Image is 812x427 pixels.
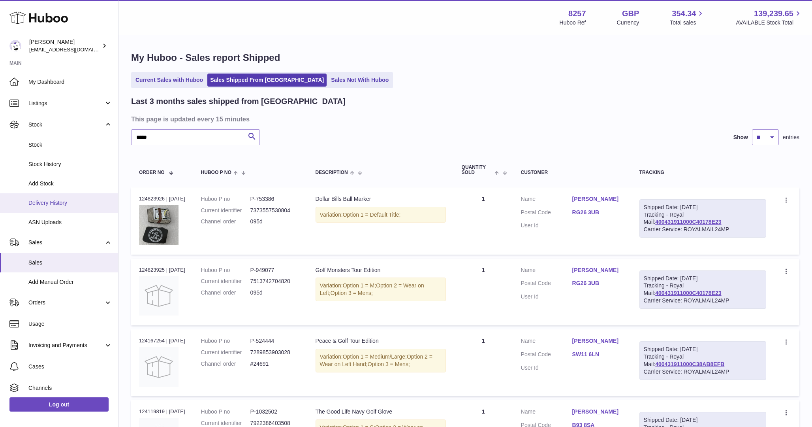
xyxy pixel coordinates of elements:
[655,290,721,296] a: 400431911000C40178E23
[201,266,250,274] dt: Huboo P no
[139,276,179,316] img: no-photo.jpg
[250,207,300,214] dd: 7373557530804
[316,349,446,372] div: Variation:
[316,195,446,203] div: Dollar Bills Ball Marker
[454,329,513,396] td: 1
[572,337,624,345] a: [PERSON_NAME]
[572,195,624,203] a: [PERSON_NAME]
[139,170,165,175] span: Order No
[201,419,250,427] dt: Current identifier
[644,275,762,282] div: Shipped Date: [DATE]
[368,361,410,367] span: Option 3 = Mens;
[572,266,624,274] a: [PERSON_NAME]
[521,337,572,347] dt: Name
[201,170,231,175] span: Huboo P no
[28,121,104,128] span: Stock
[28,278,112,286] span: Add Manual Order
[316,170,348,175] span: Description
[250,195,300,203] dd: P-753386
[568,8,586,19] strong: 8257
[250,289,300,297] dd: 095d
[521,195,572,205] dt: Name
[521,293,572,300] dt: User Id
[644,368,762,376] div: Carrier Service: ROYALMAIL24MP
[201,337,250,345] dt: Huboo P no
[572,209,624,216] a: RG26 3UB
[639,270,766,309] div: Tracking - Royal Mail:
[29,46,116,53] span: [EMAIL_ADDRESS][DOMAIN_NAME]
[250,408,300,416] dd: P-1032502
[754,8,793,19] span: 139,239.65
[521,222,572,229] dt: User Id
[28,384,112,392] span: Channels
[521,280,572,289] dt: Postal Code
[201,360,250,368] dt: Channel order
[250,218,300,225] dd: 095d
[316,337,446,345] div: Peace & Golf Tour Edition
[521,209,572,218] dt: Postal Code
[201,278,250,285] dt: Current identifier
[617,19,639,26] div: Currency
[28,259,112,266] span: Sales
[454,259,513,325] td: 1
[343,212,401,218] span: Option 1 = Default Title;
[328,74,391,87] a: Sales Not With Huboo
[28,141,112,149] span: Stock
[670,8,705,26] a: 354.34 Total sales
[139,195,185,202] div: 124823926 | [DATE]
[139,266,185,274] div: 124823925 | [DATE]
[201,408,250,416] dt: Huboo P no
[250,360,300,368] dd: #24691
[644,226,762,233] div: Carrier Service: ROYALMAIL24MP
[139,408,185,415] div: 124119819 | [DATE]
[28,342,104,349] span: Invoicing and Payments
[250,266,300,274] dd: P-949077
[131,115,797,123] h3: This page is updated every 15 minutes
[521,408,572,418] dt: Name
[572,351,624,358] a: SW11 6LN
[9,397,109,412] a: Log out
[316,266,446,274] div: Golf Monsters Tour Edition
[639,199,766,238] div: Tracking - Royal Mail:
[201,349,250,356] dt: Current identifier
[622,8,639,19] strong: GBP
[316,408,446,416] div: The Good Life Navy Golf Glove
[201,207,250,214] dt: Current identifier
[644,297,762,304] div: Carrier Service: ROYALMAIL24MP
[28,180,112,187] span: Add Stock
[250,278,300,285] dd: 7513742704820
[783,134,799,141] span: entries
[139,337,185,344] div: 124167254 | [DATE]
[9,40,21,52] img: don@skinsgolf.com
[454,187,513,255] td: 1
[28,161,112,168] span: Stock History
[521,266,572,276] dt: Name
[639,170,766,175] div: Tracking
[28,199,112,207] span: Delivery History
[201,289,250,297] dt: Channel order
[250,419,300,427] dd: 7922386403508
[133,74,206,87] a: Current Sales with Huboo
[736,8,803,26] a: 139,239.65 AVAILABLE Stock Total
[139,205,179,245] img: 82571688043527.jpg
[331,290,373,296] span: Option 3 = Mens;
[131,51,799,64] h1: My Huboo - Sales report Shipped
[343,282,376,289] span: Option 1 = M;
[521,364,572,372] dt: User Id
[250,337,300,345] dd: P-524444
[131,96,346,107] h2: Last 3 months sales shipped from [GEOGRAPHIC_DATA]
[733,134,748,141] label: Show
[521,351,572,360] dt: Postal Code
[644,204,762,211] div: Shipped Date: [DATE]
[560,19,586,26] div: Huboo Ref
[201,218,250,225] dt: Channel order
[655,219,721,225] a: 400431911000C40178E23
[521,170,624,175] div: Customer
[28,299,104,306] span: Orders
[736,19,803,26] span: AVAILABLE Stock Total
[28,219,112,226] span: ASN Uploads
[250,349,300,356] dd: 7289853903028
[28,100,104,107] span: Listings
[644,416,762,424] div: Shipped Date: [DATE]
[316,278,446,301] div: Variation:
